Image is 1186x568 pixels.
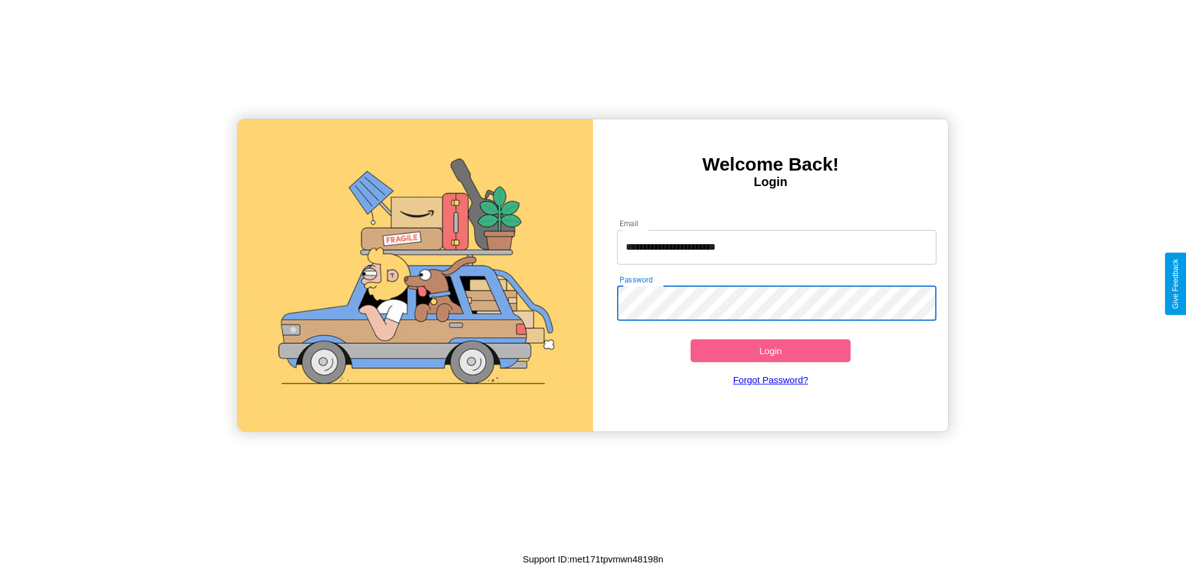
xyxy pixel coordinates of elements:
[238,119,593,431] img: gif
[523,551,663,567] p: Support ID: met171tpvmwn48198n
[620,274,652,285] label: Password
[620,218,639,229] label: Email
[611,362,931,397] a: Forgot Password?
[691,339,851,362] button: Login
[1171,259,1180,309] div: Give Feedback
[593,154,948,175] h3: Welcome Back!
[593,175,948,189] h4: Login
